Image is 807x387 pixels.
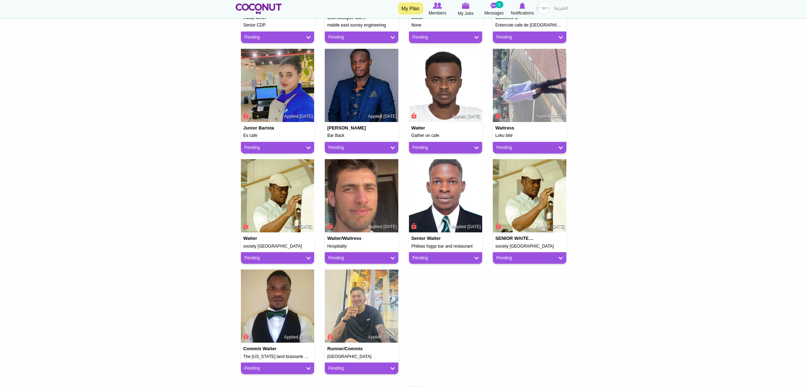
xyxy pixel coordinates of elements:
[328,255,395,261] a: Pending
[327,244,396,249] h5: Hospitality
[495,244,564,249] h5: society [GEOGRAPHIC_DATA]
[398,2,423,15] a: My Plan
[411,23,480,28] h5: None
[410,223,417,230] span: Connect to Unlock the Profile
[327,354,396,359] h5: [GEOGRAPHIC_DATA]
[480,2,508,17] a: Messages Messages 6
[325,49,398,122] img: Kabanda Aaron's picture
[327,23,396,28] h5: middle east survey engineering
[551,2,572,16] a: العربية
[241,159,315,233] img: Fredrick Walusimbi's picture
[458,10,474,17] span: My Jobs
[327,236,368,241] h4: Waiter/Waitress
[493,159,566,233] img: Fredrick Walusimbi's picture
[494,112,501,119] span: Connect to Unlock the Profile
[236,4,282,14] img: Home
[327,133,396,138] h5: Bar Back
[413,34,479,40] a: Pending
[496,34,563,40] a: Pending
[496,255,563,261] a: Pending
[242,223,249,230] span: Connect to Unlock the Profile
[428,10,446,17] span: Members
[495,236,536,241] h4: SENIOR WAITER/ SENIOR BARISTA
[244,255,311,261] a: Pending
[242,112,249,119] span: Connect to Unlock the Profile
[241,49,315,122] img: Grace Mukami's picture
[495,133,564,138] h5: Loku bite
[328,145,395,151] a: Pending
[244,365,311,371] a: Pending
[411,126,453,131] h4: Waiter
[495,23,564,28] h5: Entercote cafe de [GEOGRAPHIC_DATA]
[243,133,312,138] h5: Es cafe
[433,2,442,9] img: Browse Members
[413,145,479,151] a: Pending
[244,34,311,40] a: Pending
[495,1,503,8] small: 6
[496,145,563,151] a: Pending
[409,159,483,233] img: Kasirye Willy Andrew's picture
[243,126,284,131] h4: Junior barista
[243,236,284,241] h4: Waiter
[452,2,480,17] a: My Jobs My Jobs
[243,244,312,249] h5: society [GEOGRAPHIC_DATA]
[410,112,417,119] span: Connect to Unlock the Profile
[484,10,504,17] span: Messages
[327,346,368,351] h4: Runner/Commis
[462,2,470,9] img: My Jobs
[242,333,249,340] span: Connect to Unlock the Profile
[494,223,501,230] span: Connect to Unlock the Profile
[328,365,395,371] a: Pending
[326,223,333,230] span: Connect to Unlock the Profile
[493,49,566,122] img: Yvie Christelle Meniguem's picture
[511,10,534,17] span: Notifications
[328,34,395,40] a: Pending
[325,159,398,233] img: Juan Manuel Cambre Gutierrez's picture
[243,354,312,359] h5: The [US_STATE] land brassarie Rastaurant
[519,2,525,9] img: Notifications
[423,2,452,17] a: Browse Members Members
[411,133,480,138] h5: Gather on cafe
[243,23,312,28] h5: Senior CDP
[327,126,368,131] h4: [PERSON_NAME]
[491,2,498,9] img: Messages
[413,255,479,261] a: Pending
[411,244,480,249] h5: Phileas foggs bar and restaurant
[241,270,315,343] img: Mustafa Liwasa's picture
[244,145,311,151] a: Pending
[409,49,483,122] img: Tahiru Abdul Rahman's picture
[508,2,537,17] a: Notifications Notifications
[495,126,536,131] h4: Waitress
[243,346,284,351] h4: Commis waiter
[326,333,333,340] span: Connect to Unlock the Profile
[411,236,453,241] h4: Senior waiter
[325,270,398,343] img: Ye Bobo Kyaw's picture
